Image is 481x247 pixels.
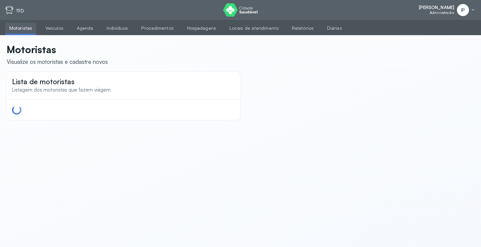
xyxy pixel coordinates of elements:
[12,77,74,86] span: Lista de motoristas
[5,6,13,14] img: tfd.svg
[16,8,24,14] p: TFD
[430,10,454,15] span: Administrador
[7,58,108,65] div: Visualize os motoristas e cadastre novos
[461,7,465,13] span: IP
[288,23,318,34] a: Relatórios
[41,23,67,34] a: Veículos
[183,23,220,34] a: Hospedagens
[223,3,258,17] img: logo do Cidade Saudável
[419,5,454,10] span: [PERSON_NAME]
[225,23,283,34] a: Locais de atendimento
[73,23,98,34] a: Agenda
[7,43,108,55] p: Motoristas
[103,23,132,34] a: Indivíduos
[5,23,36,34] a: Motoristas
[137,23,177,34] a: Procedimentos
[12,87,111,93] span: Listagem dos motoristas que fazem viagem
[323,23,346,34] a: Diárias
